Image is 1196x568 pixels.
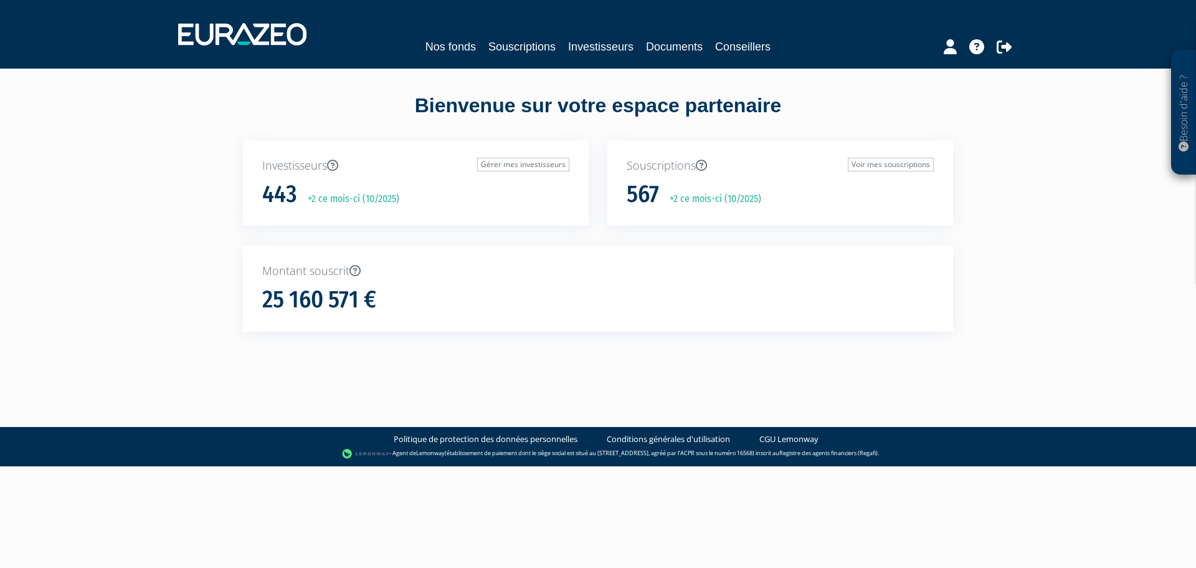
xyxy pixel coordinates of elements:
[715,38,771,55] a: Conseillers
[178,23,306,46] img: 1732889491-logotype_eurazeo_blanc_rvb.png
[262,158,569,174] p: Investisseurs
[342,448,390,460] img: logo-lemonway.png
[488,38,556,55] a: Souscriptions
[12,448,1184,460] div: - Agent de (établissement de paiement dont le siège social est situé au [STREET_ADDRESS], agréé p...
[425,38,476,55] a: Nos fonds
[759,433,819,445] a: CGU Lemonway
[568,38,634,55] a: Investisseurs
[607,433,730,445] a: Conditions générales d'utilisation
[661,192,761,206] p: +2 ce mois-ci (10/2025)
[262,263,934,279] p: Montant souscrit
[299,192,399,206] p: +2 ce mois-ci (10/2025)
[262,287,376,313] h1: 25 160 571 €
[779,449,878,457] a: Registre des agents financiers (Regafi)
[477,158,569,171] a: Gérer mes investisseurs
[234,92,962,140] div: Bienvenue sur votre espace partenaire
[627,181,659,208] h1: 567
[416,449,445,457] a: Lemonway
[848,158,934,171] a: Voir mes souscriptions
[627,158,934,174] p: Souscriptions
[394,433,577,445] a: Politique de protection des données personnelles
[646,38,703,55] a: Documents
[1177,57,1191,169] p: Besoin d'aide ?
[262,181,297,208] h1: 443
